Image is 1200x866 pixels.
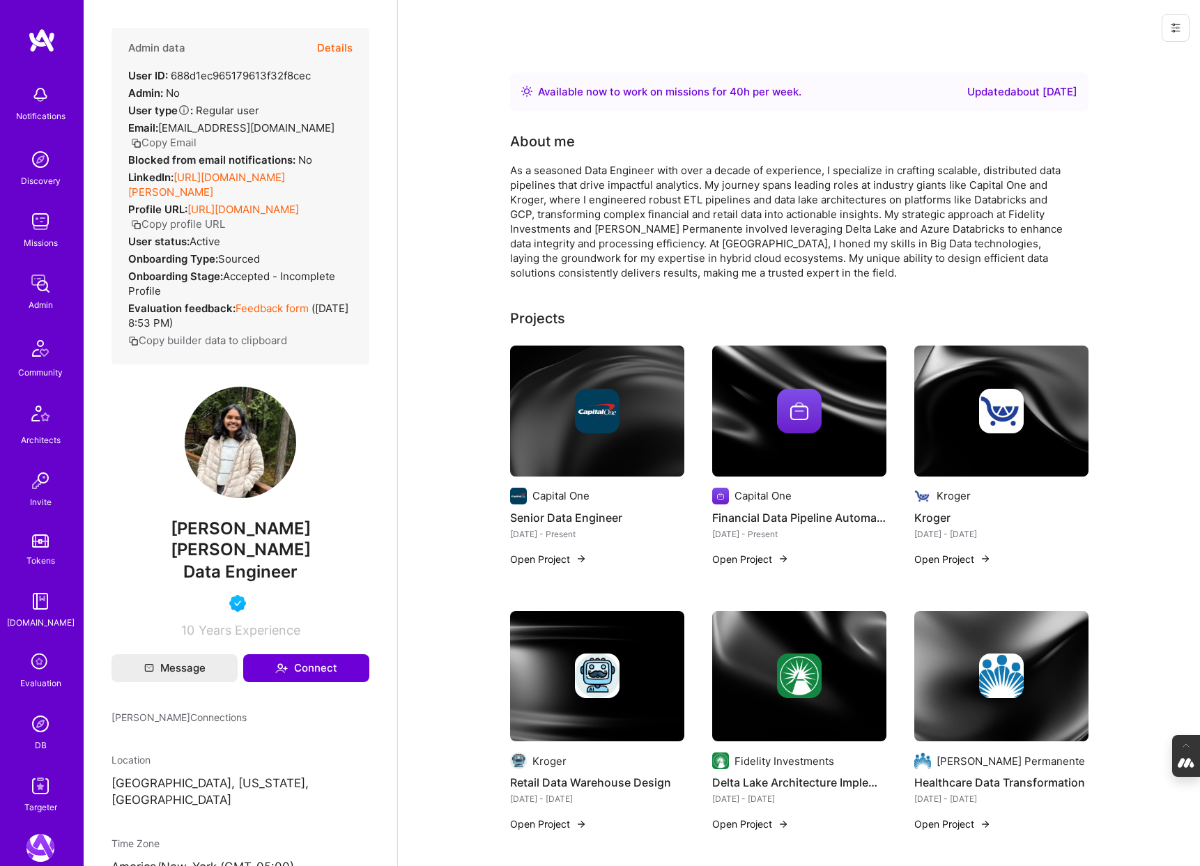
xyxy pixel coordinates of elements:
img: Community [24,332,57,365]
img: teamwork [26,208,54,235]
h4: Retail Data Warehouse Design [510,773,684,791]
button: Open Project [914,817,991,831]
span: [EMAIL_ADDRESS][DOMAIN_NAME] [158,121,334,134]
img: cover [914,346,1089,477]
img: logo [28,28,56,53]
p: [GEOGRAPHIC_DATA], [US_STATE], [GEOGRAPHIC_DATA] [111,775,369,809]
img: User Avatar [185,387,296,498]
i: icon Copy [131,219,141,230]
strong: User ID: [128,69,168,82]
img: A.Team: Leading A.Team's Marketing & DemandGen [26,834,54,862]
img: Company logo [979,654,1024,698]
div: [DOMAIN_NAME] [7,615,75,630]
div: [DATE] - [DATE] [510,791,684,806]
div: Updated about [DATE] [967,84,1077,100]
div: Evaluation [20,676,61,690]
div: Capital One [734,488,792,503]
i: icon Copy [128,336,139,346]
button: Connect [243,654,369,682]
div: Architects [21,433,61,447]
img: Architects [24,399,57,433]
img: Company logo [510,488,527,504]
img: tokens [32,534,49,548]
div: Projects [510,308,565,329]
img: cover [712,346,886,477]
span: Active [190,235,220,248]
strong: User status: [128,235,190,248]
div: Notifications [16,109,66,123]
div: Fidelity Investments [734,754,834,768]
img: discovery [26,146,54,173]
img: Company logo [712,752,729,769]
span: Time Zone [111,837,160,849]
button: Copy Email [131,135,197,150]
img: Company logo [575,654,620,698]
a: A.Team: Leading A.Team's Marketing & DemandGen [23,834,58,862]
i: Help [178,104,190,116]
div: Tokens [26,553,55,568]
button: Open Project [712,817,789,831]
div: ( [DATE] 8:53 PM ) [128,301,353,330]
strong: Onboarding Stage: [128,270,223,283]
i: icon Copy [131,138,141,148]
img: Vetted A.Teamer [229,595,246,612]
button: Copy builder data to clipboard [128,333,287,348]
h4: Kroger [914,509,1089,527]
a: Feedback form [236,302,309,315]
img: Skill Targeter [26,772,54,800]
img: Admin Search [26,710,54,738]
h4: Admin data [128,42,185,54]
div: Discovery [21,173,61,188]
div: Community [18,365,63,380]
div: [DATE] - [DATE] [712,791,886,806]
img: cover [914,611,1089,742]
strong: Admin: [128,86,163,100]
span: 40 [730,85,744,98]
span: [PERSON_NAME] Connections [111,710,247,725]
img: Company logo [777,389,822,433]
img: arrow-right [980,553,991,564]
img: Company logo [777,654,822,698]
img: cover [712,611,886,742]
strong: User type : [128,104,193,117]
i: icon Mail [144,663,154,673]
img: arrow-right [778,553,789,564]
button: Open Project [510,817,587,831]
button: Open Project [712,552,789,566]
div: Capital One [532,488,590,503]
i: icon Connect [275,662,288,674]
strong: Evaluation feedback: [128,302,236,315]
button: Open Project [914,552,991,566]
img: admin teamwork [26,270,54,297]
img: Invite [26,467,54,495]
div: Invite [30,495,52,509]
img: arrow-right [576,819,587,830]
div: Kroger [937,488,971,503]
button: Copy profile URL [131,217,225,231]
div: Targeter [24,800,57,814]
h4: Healthcare Data Transformation [914,773,1089,791]
span: Data Engineer [183,562,298,582]
img: Company logo [979,389,1024,433]
span: Accepted - Incomplete Profile [128,270,335,297]
strong: Onboarding Type: [128,252,218,265]
img: bell [26,81,54,109]
a: [URL][DOMAIN_NAME] [187,203,299,216]
img: arrow-right [980,819,991,830]
div: No [128,153,312,167]
div: Kroger [532,754,567,768]
div: Missions [24,235,58,250]
div: Regular user [128,103,259,118]
button: Open Project [510,552,587,566]
div: DB [35,738,47,752]
span: sourced [218,252,260,265]
strong: Email: [128,121,158,134]
img: Company logo [712,488,729,504]
div: No [128,86,180,100]
h4: Delta Lake Architecture Implementation [712,773,886,791]
a: [URL][DOMAIN_NAME][PERSON_NAME] [128,171,285,199]
div: About me [510,131,575,152]
button: Details [317,28,353,68]
img: arrow-right [576,553,587,564]
img: guide book [26,587,54,615]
